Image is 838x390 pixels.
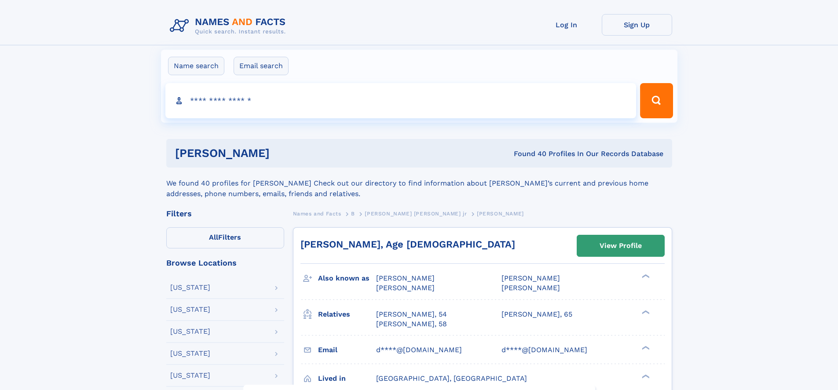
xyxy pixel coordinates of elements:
[300,239,515,250] a: [PERSON_NAME], Age [DEMOGRAPHIC_DATA]
[351,208,355,219] a: B
[166,210,284,218] div: Filters
[365,208,467,219] a: [PERSON_NAME] [PERSON_NAME] jr
[209,233,218,241] span: All
[392,149,663,159] div: Found 40 Profiles In Our Records Database
[640,273,650,279] div: ❯
[166,227,284,248] label: Filters
[376,374,527,383] span: [GEOGRAPHIC_DATA], [GEOGRAPHIC_DATA]
[166,14,293,38] img: Logo Names and Facts
[365,211,467,217] span: [PERSON_NAME] [PERSON_NAME] jr
[602,14,672,36] a: Sign Up
[170,350,210,357] div: [US_STATE]
[175,148,392,159] h1: [PERSON_NAME]
[640,83,673,118] button: Search Button
[376,284,435,292] span: [PERSON_NAME]
[234,57,289,75] label: Email search
[293,208,341,219] a: Names and Facts
[170,284,210,291] div: [US_STATE]
[477,211,524,217] span: [PERSON_NAME]
[376,319,447,329] a: [PERSON_NAME], 58
[577,235,664,256] a: View Profile
[318,371,376,386] h3: Lived in
[318,307,376,322] h3: Relatives
[531,14,602,36] a: Log In
[166,259,284,267] div: Browse Locations
[168,57,224,75] label: Name search
[318,343,376,357] h3: Email
[640,345,650,350] div: ❯
[640,373,650,379] div: ❯
[165,83,637,118] input: search input
[600,236,642,256] div: View Profile
[501,284,560,292] span: [PERSON_NAME]
[640,309,650,315] div: ❯
[170,372,210,379] div: [US_STATE]
[501,274,560,282] span: [PERSON_NAME]
[351,211,355,217] span: B
[376,274,435,282] span: [PERSON_NAME]
[501,310,572,319] a: [PERSON_NAME], 65
[166,168,672,199] div: We found 40 profiles for [PERSON_NAME] Check out our directory to find information about [PERSON_...
[170,328,210,335] div: [US_STATE]
[170,306,210,313] div: [US_STATE]
[318,271,376,286] h3: Also known as
[376,310,447,319] a: [PERSON_NAME], 54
